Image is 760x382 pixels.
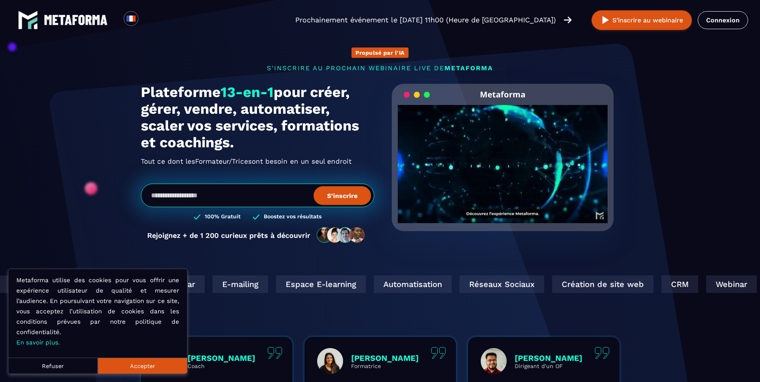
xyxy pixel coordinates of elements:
h3: 100% Gratuit [205,213,241,221]
span: Formateur/Trices [195,155,252,168]
p: Coach [188,363,255,369]
a: Connexion [698,11,748,29]
img: quote [267,347,282,359]
button: Refuser [8,358,98,374]
h1: Plateforme pour créer, gérer, vendre, automatiser, scaler vos services, formations et coachings. [141,84,374,151]
img: fr [126,14,136,24]
button: S’inscrire [314,186,371,205]
img: arrow-right [564,16,572,24]
div: Espace E-learning [224,275,314,293]
div: E-mailing [160,275,216,293]
p: Rejoignez + de 1 200 curieux prêts à découvrir [147,231,310,239]
input: Search for option [145,15,151,25]
img: checked [193,213,201,221]
div: CRM [609,275,646,293]
button: S’inscrire au webinaire [592,10,692,30]
p: [PERSON_NAME] [515,353,582,363]
h3: Boostez vos résultats [264,213,322,221]
p: Prochainement événement le [DATE] 11h00 (Heure de [GEOGRAPHIC_DATA]) [295,14,556,26]
img: quote [431,347,446,359]
p: Formatrice [351,363,419,369]
p: s'inscrire au prochain webinaire live de [141,64,620,72]
p: [PERSON_NAME] [351,353,419,363]
button: Accepter [98,358,187,374]
img: checked [253,213,260,221]
img: play [600,15,610,25]
img: logo [18,10,38,30]
p: Dirigeant d'un OF [515,363,582,369]
img: community-people [314,227,368,243]
div: Webinar [654,275,705,293]
p: Propulsé par l'IA [355,49,405,56]
div: Automatisation [322,275,399,293]
div: Search for option [138,11,158,29]
img: profile [481,348,507,374]
img: loading [404,91,430,99]
p: [PERSON_NAME] [188,353,255,363]
span: METAFORMA [444,64,493,72]
h2: Tout ce dont les ont besoin en un seul endroit [141,155,374,168]
h2: Metaforma [480,84,525,105]
video: Your browser does not support the video tag. [398,105,608,210]
div: Création de site web [500,275,601,293]
img: logo [44,15,108,25]
img: profile [317,348,343,374]
img: quote [594,347,610,359]
a: En savoir plus. [16,339,60,346]
p: Metaforma utilise des cookies pour vous offrir une expérience utilisateur de qualité et mesurer l... [16,275,179,348]
div: Réseaux Sociaux [407,275,492,293]
span: 13-en-1 [221,84,274,101]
